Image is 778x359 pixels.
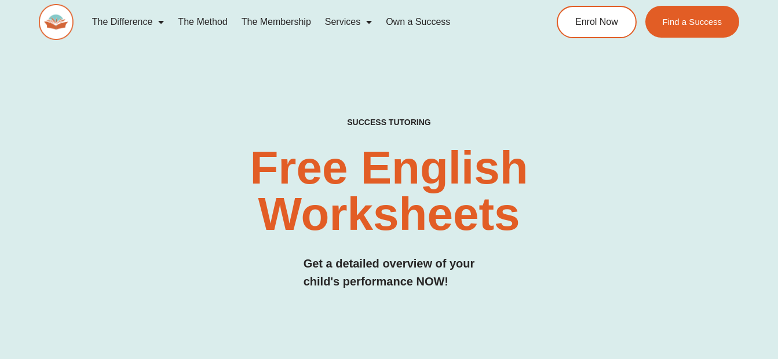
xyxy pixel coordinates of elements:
a: Services [318,9,379,35]
span: Enrol Now [575,17,618,27]
nav: Menu [85,9,517,35]
a: Enrol Now [557,6,637,38]
a: The Difference [85,9,171,35]
h2: Free English Worksheets​ [158,145,620,237]
h4: SUCCESS TUTORING​ [286,118,493,127]
h3: Get a detailed overview of your child's performance NOW! [304,255,475,291]
a: The Membership [235,9,318,35]
a: The Method [171,9,234,35]
a: Find a Success [645,6,739,38]
a: Own a Success [379,9,457,35]
span: Find a Success [662,17,722,26]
